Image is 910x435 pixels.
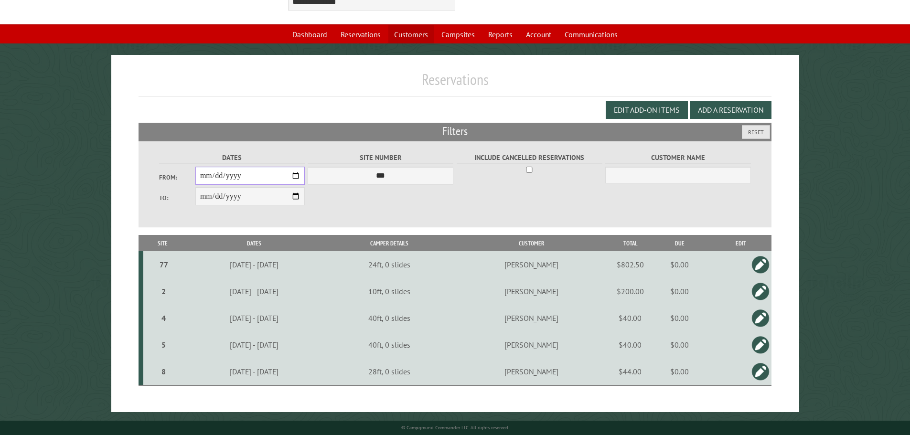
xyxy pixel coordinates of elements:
[649,305,710,331] td: $0.00
[611,305,649,331] td: $40.00
[183,286,325,296] div: [DATE] - [DATE]
[326,235,452,252] th: Camper Details
[326,305,452,331] td: 40ft, 0 slides
[611,251,649,278] td: $802.50
[147,286,181,296] div: 2
[159,193,195,202] label: To:
[401,424,509,431] small: © Campground Commander LLC. All rights reserved.
[159,152,305,163] label: Dates
[388,25,434,43] a: Customers
[452,278,611,305] td: [PERSON_NAME]
[520,25,557,43] a: Account
[605,152,751,163] label: Customer Name
[649,358,710,385] td: $0.00
[710,235,771,252] th: Edit
[452,331,611,358] td: [PERSON_NAME]
[611,278,649,305] td: $200.00
[326,278,452,305] td: 10ft, 0 slides
[559,25,623,43] a: Communications
[457,152,602,163] label: Include Cancelled Reservations
[482,25,518,43] a: Reports
[611,358,649,385] td: $44.00
[183,260,325,269] div: [DATE] - [DATE]
[143,235,182,252] th: Site
[649,331,710,358] td: $0.00
[690,101,771,119] button: Add a Reservation
[139,70,772,96] h1: Reservations
[326,251,452,278] td: 24ft, 0 slides
[611,331,649,358] td: $40.00
[326,331,452,358] td: 40ft, 0 slides
[147,260,181,269] div: 77
[147,367,181,376] div: 8
[606,101,688,119] button: Edit Add-on Items
[326,358,452,385] td: 28ft, 0 slides
[147,340,181,350] div: 5
[287,25,333,43] a: Dashboard
[335,25,386,43] a: Reservations
[452,235,611,252] th: Customer
[159,173,195,182] label: From:
[183,367,325,376] div: [DATE] - [DATE]
[452,358,611,385] td: [PERSON_NAME]
[183,340,325,350] div: [DATE] - [DATE]
[182,235,326,252] th: Dates
[436,25,481,43] a: Campsites
[452,251,611,278] td: [PERSON_NAME]
[742,125,770,139] button: Reset
[139,123,772,141] h2: Filters
[649,251,710,278] td: $0.00
[183,313,325,323] div: [DATE] - [DATE]
[308,152,453,163] label: Site Number
[611,235,649,252] th: Total
[649,235,710,252] th: Due
[452,305,611,331] td: [PERSON_NAME]
[147,313,181,323] div: 4
[649,278,710,305] td: $0.00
